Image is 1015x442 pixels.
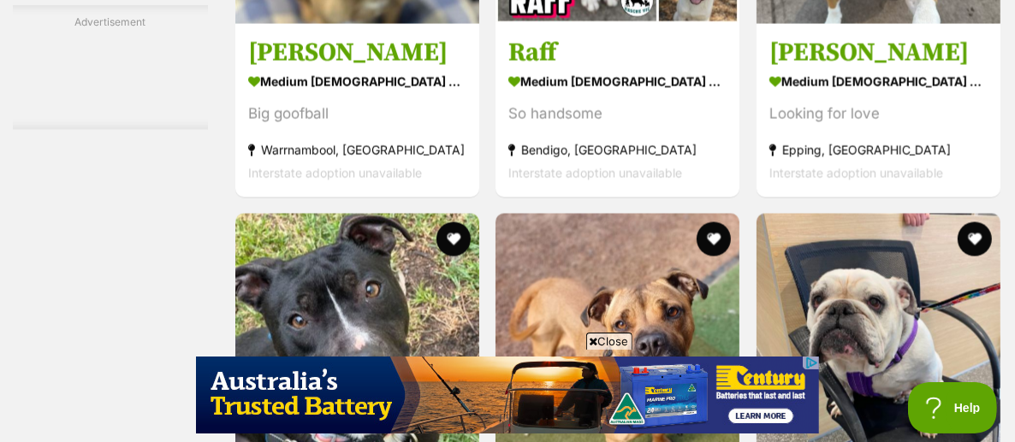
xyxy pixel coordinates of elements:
[248,69,466,94] strong: medium [DEMOGRAPHIC_DATA] Dog
[496,24,739,197] a: Raff medium [DEMOGRAPHIC_DATA] Dog So handsome Bendigo, [GEOGRAPHIC_DATA] Interstate adoption una...
[769,166,943,180] span: Interstate adoption unavailable
[508,138,727,162] strong: Bendigo, [GEOGRAPHIC_DATA]
[196,357,819,433] iframe: Advertisement
[769,138,988,162] strong: Epping, [GEOGRAPHIC_DATA]
[958,222,992,256] button: favourite
[508,69,727,94] strong: medium [DEMOGRAPHIC_DATA] Dog
[248,37,466,69] h3: [PERSON_NAME]
[769,103,988,126] div: Looking for love
[586,333,632,350] span: Close
[13,4,208,129] div: Advertisement
[908,382,998,433] iframe: Help Scout Beacon - Open
[508,37,727,69] h3: Raff
[508,166,682,180] span: Interstate adoption unavailable
[757,24,1000,197] a: [PERSON_NAME] medium [DEMOGRAPHIC_DATA] Dog Looking for love Epping, [GEOGRAPHIC_DATA] Interstate...
[436,222,471,256] button: favourite
[248,103,466,126] div: Big goofball
[248,166,422,180] span: Interstate adoption unavailable
[508,103,727,126] div: So handsome
[235,24,479,197] a: [PERSON_NAME] medium [DEMOGRAPHIC_DATA] Dog Big goofball Warrnambool, [GEOGRAPHIC_DATA] Interstat...
[248,138,466,162] strong: Warrnambool, [GEOGRAPHIC_DATA]
[769,69,988,94] strong: medium [DEMOGRAPHIC_DATA] Dog
[769,37,988,69] h3: [PERSON_NAME]
[697,222,732,256] button: favourite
